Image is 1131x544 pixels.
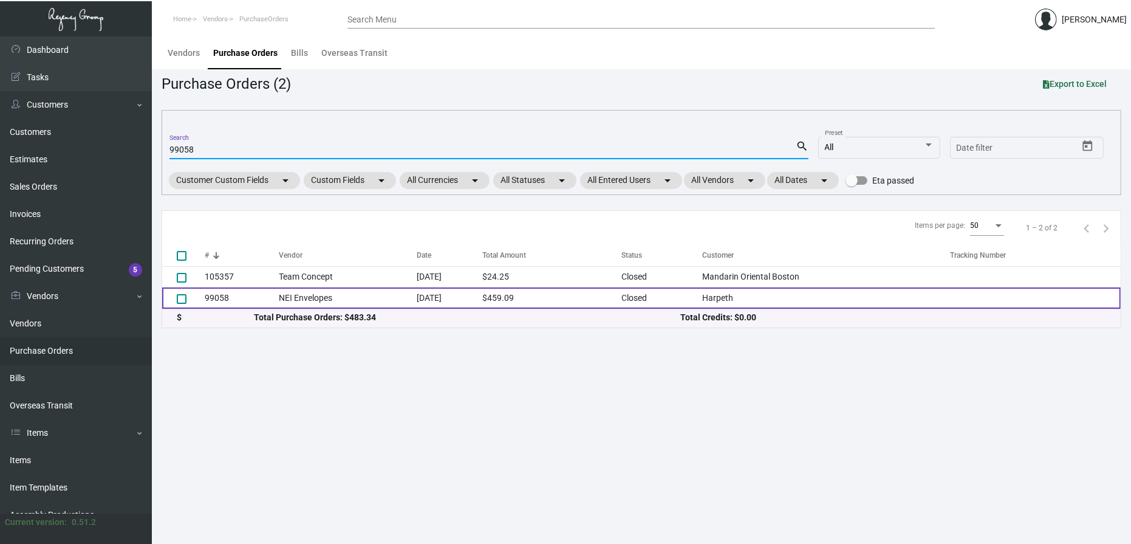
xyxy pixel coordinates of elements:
mat-chip: Custom Fields [304,172,396,189]
mat-chip: All Currencies [400,172,490,189]
button: Next page [1096,218,1116,238]
mat-icon: arrow_drop_down [817,173,832,188]
span: Vendors [203,15,228,23]
div: Purchase Orders [213,47,278,60]
input: Start date [957,143,994,153]
mat-chip: Customer Custom Fields [169,172,300,189]
button: Previous page [1077,218,1096,238]
div: Tracking Number [950,250,1006,261]
div: Overseas Transit [321,47,388,60]
td: Team Concept [279,266,417,287]
button: Open calendar [1078,137,1098,156]
div: Total Amount [482,250,526,261]
span: Export to Excel [1043,79,1107,89]
div: Vendors [168,47,200,60]
td: Closed [621,266,702,287]
td: Mandarin Oriental Boston [702,266,950,287]
div: Current version: [5,516,67,529]
div: Customer [702,250,734,261]
img: admin@bootstrapmaster.com [1035,9,1057,30]
mat-icon: arrow_drop_down [743,173,758,188]
mat-icon: arrow_drop_down [555,173,569,188]
mat-icon: search [796,139,808,154]
div: Total Amount [482,250,622,261]
div: Vendor [279,250,302,261]
div: [PERSON_NAME] [1062,13,1127,26]
button: Export to Excel [1033,73,1116,95]
div: Total Credits: $0.00 [680,311,1106,324]
mat-icon: arrow_drop_down [278,173,293,188]
div: Bills [291,47,308,60]
span: PurchaseOrders [239,15,289,23]
div: $ [177,311,255,324]
td: Closed [621,287,702,309]
span: All [825,142,834,152]
mat-chip: All Dates [767,172,839,189]
mat-chip: All Vendors [684,172,765,189]
td: 99058 [205,287,279,309]
div: Status [621,250,702,261]
td: [DATE] [417,266,482,287]
div: # [205,250,209,261]
div: Status [621,250,642,261]
div: Vendor [279,250,417,261]
div: Date [417,250,432,261]
span: 50 [970,221,979,230]
div: Tracking Number [950,250,1121,261]
span: Eta passed [872,173,914,188]
div: Total Purchase Orders: $483.34 [255,311,680,324]
td: Harpeth [702,287,950,309]
div: 0.51.2 [72,516,96,529]
div: 1 – 2 of 2 [1026,222,1058,233]
div: Items per page: [915,220,965,231]
div: Date [417,250,482,261]
mat-chip: All Entered Users [580,172,682,189]
mat-icon: arrow_drop_down [468,173,482,188]
div: Purchase Orders (2) [162,73,291,95]
td: $24.25 [482,266,622,287]
mat-icon: arrow_drop_down [660,173,675,188]
div: # [205,250,279,261]
mat-icon: arrow_drop_down [374,173,389,188]
mat-chip: All Statuses [493,172,576,189]
input: End date [1005,143,1063,153]
mat-select: Items per page: [970,222,1004,230]
div: Customer [702,250,950,261]
td: 105357 [205,266,279,287]
td: $459.09 [482,287,622,309]
td: NEI Envelopes [279,287,417,309]
span: Home [173,15,191,23]
td: [DATE] [417,287,482,309]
